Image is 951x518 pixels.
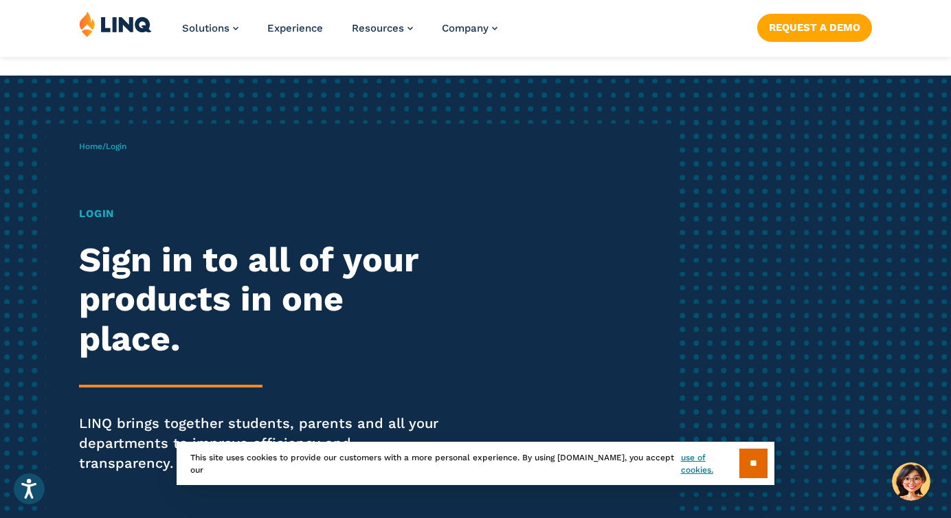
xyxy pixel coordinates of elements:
[182,22,230,34] span: Solutions
[267,22,323,34] a: Experience
[79,240,445,359] h2: Sign in to all of your products in one place.
[177,442,774,485] div: This site uses cookies to provide our customers with a more personal experience. By using [DOMAIN...
[79,206,445,222] h1: Login
[182,11,497,56] nav: Primary Navigation
[352,22,404,34] span: Resources
[442,22,497,34] a: Company
[757,14,872,41] a: Request a Demo
[442,22,489,34] span: Company
[79,414,445,473] p: LINQ brings together students, parents and all your departments to improve efficiency and transpa...
[182,22,238,34] a: Solutions
[757,11,872,41] nav: Button Navigation
[681,451,739,476] a: use of cookies.
[892,462,930,501] button: Hello, have a question? Let’s chat.
[79,142,126,151] span: /
[79,142,102,151] a: Home
[352,22,413,34] a: Resources
[106,142,126,151] span: Login
[79,11,152,37] img: LINQ | K‑12 Software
